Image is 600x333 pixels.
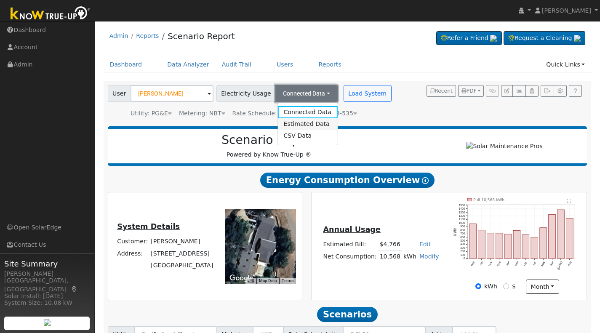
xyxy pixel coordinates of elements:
text: 900 [461,225,465,228]
div: Metering: NBT [179,109,225,118]
text: 1400 [459,207,465,210]
rect: onclick="" [514,231,521,259]
text: 1000 [459,221,465,224]
div: Powered by Know True-Up ® [112,133,426,159]
text: Apr [532,261,537,266]
button: Map Data [259,278,277,284]
a: Audit Trail [216,57,258,72]
text: 100 [461,253,465,256]
img: retrieve [44,319,51,326]
td: 10,568 [378,250,402,263]
label: $ [512,282,516,291]
a: Modify [419,253,439,260]
u: System Details [117,222,180,231]
a: CSV Data [277,130,337,142]
td: Estimated Bill: [322,238,378,250]
text: 1200 [459,214,465,217]
span: Electricity Usage [216,85,276,102]
td: kWh [402,250,418,263]
text: Mar [523,261,528,266]
label: kWh [484,282,497,291]
span: PDF [461,88,477,94]
text: Feb [515,261,519,266]
rect: onclick="" [531,237,538,258]
a: Connected Data [277,106,337,118]
a: Dashboard [104,57,149,72]
rect: onclick="" [522,235,529,259]
input: $ [503,283,509,289]
button: Connected Data [275,85,338,102]
rect: onclick="" [487,233,494,258]
td: [GEOGRAPHIC_DATA] [149,259,215,271]
a: Terms (opens in new tab) [282,278,293,283]
rect: onclick="" [540,228,547,258]
text: 1300 [459,211,465,214]
rect: onclick="" [505,234,512,258]
rect: onclick="" [557,210,565,258]
a: Help Link [569,85,582,97]
text: Nov [488,261,493,266]
div: System Size: 10.08 kW [4,298,90,307]
button: Settings [554,85,567,97]
button: month [526,280,559,294]
button: Multi-Series Graph [512,85,525,97]
img: Solar Maintenance Pros [466,142,542,151]
a: Edit [419,241,431,248]
text: 1100 [459,218,465,221]
text: kWh [453,227,457,236]
button: PDF [458,85,484,97]
a: Data Analyzer [161,57,216,72]
button: Recent [427,85,456,97]
text: 0 [464,257,465,260]
img: Google [227,273,255,284]
text: 400 [461,243,465,246]
span: Alias: HEV2A [232,110,304,117]
text: 700 [461,232,465,235]
div: [GEOGRAPHIC_DATA], [GEOGRAPHIC_DATA] [4,276,90,294]
u: Annual Usage [323,225,380,234]
rect: onclick="" [469,224,477,258]
img: retrieve [574,35,581,42]
text: Oct [480,261,484,266]
text: Jan [506,261,510,266]
text: May [541,261,546,267]
rect: onclick="" [549,215,556,259]
text: 1500 [459,204,465,207]
h2: Scenario Report [116,133,421,147]
span: Site Summary [4,258,90,269]
a: Reports [312,57,348,72]
td: Customer: [116,236,149,248]
rect: onclick="" [478,230,485,258]
button: Login As [525,85,539,97]
i: Show Help [422,177,429,184]
text: Aug [567,261,572,266]
a: Scenario Report [168,31,235,41]
span: Energy Consumption Overview [260,173,435,188]
text: [DATE] [557,261,563,270]
td: [PERSON_NAME] [149,236,215,248]
a: Admin [109,32,128,39]
text: 500 [461,239,465,242]
a: Users [270,57,300,72]
text:  [568,198,571,203]
input: kWh [475,283,481,289]
text: 300 [461,246,465,249]
button: Load System [344,85,392,102]
input: Select a User [131,85,213,102]
a: Request a Cleaning [504,31,585,45]
button: Edit User [501,85,513,97]
span: [PERSON_NAME] [542,7,591,14]
td: Net Consumption: [322,250,378,263]
rect: onclick="" [496,233,503,258]
td: $4,766 [378,238,402,250]
text: Dec [497,261,502,266]
button: Export Interval Data [541,85,554,97]
span: User [108,85,131,102]
img: Know True-Up [6,5,95,24]
text: 200 [461,250,465,253]
a: Refer a Friend [436,31,502,45]
rect: onclick="" [566,218,573,258]
text: Pull 10,568 kWh [473,197,504,202]
div: Utility: PG&E [131,109,172,118]
div: Solar Install: [DATE] [4,292,90,301]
